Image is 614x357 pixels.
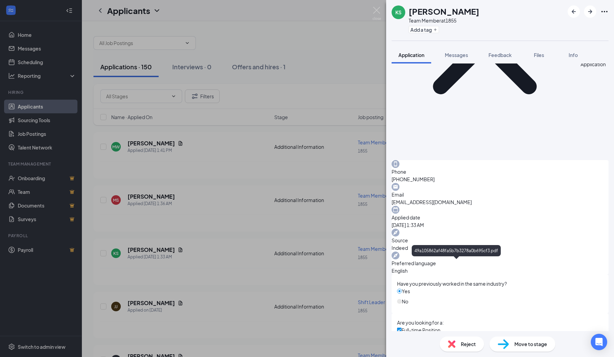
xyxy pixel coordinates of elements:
[591,334,607,350] div: Open Intercom Messenger
[401,327,440,333] span: Full-time Position
[392,214,609,221] span: Applied date
[412,245,501,256] div: 49a105862af48fa5b7b3278a0b695cf3.pdf
[397,319,444,326] span: Are you looking for a:
[392,244,609,252] span: Indeed
[392,168,609,175] span: Phone
[398,52,424,58] span: Application
[392,259,609,267] span: Preferred language
[397,280,507,287] span: Have you previously worked in the same industry?
[461,340,476,348] span: Reject
[488,52,512,58] span: Feedback
[392,198,609,206] span: [EMAIL_ADDRESS][DOMAIN_NAME]
[392,221,609,229] span: [DATE] 1:33 AM
[445,52,468,58] span: Messages
[570,8,578,16] svg: ArrowLeftNew
[402,298,408,304] span: No
[584,5,596,18] button: ArrowRight
[392,237,609,244] span: Source
[392,191,609,198] span: Email
[514,340,547,348] span: Move to stage
[433,28,437,32] svg: Plus
[395,9,401,16] div: KS
[409,5,479,17] h1: [PERSON_NAME]
[568,5,580,18] button: ArrowLeftNew
[600,8,609,16] svg: Ellipses
[392,175,609,183] span: [PHONE_NUMBER]
[569,52,578,58] span: Info
[586,8,594,16] svg: ArrowRight
[402,288,410,294] span: Yes
[392,267,609,274] span: English
[581,60,606,68] div: Application
[409,17,479,24] div: Team Member at 1855
[534,52,544,58] span: Files
[409,26,439,33] button: PlusAdd a tag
